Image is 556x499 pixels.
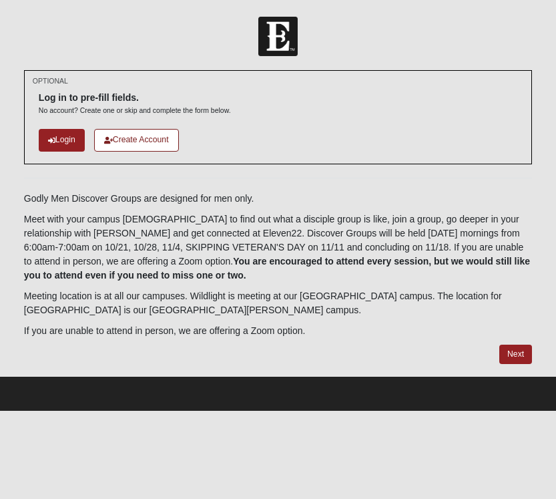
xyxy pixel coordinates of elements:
[39,106,231,116] p: No account? Create one or skip and complete the form below.
[24,324,532,338] p: If you are unable to attend in person, we are offering a Zoom option.
[33,76,68,86] small: OPTIONAL
[24,289,532,317] p: Meeting location is at all our campuses. Wildlight is meeting at our [GEOGRAPHIC_DATA] campus. Th...
[499,345,532,364] a: Next
[24,212,532,283] p: Meet with your campus [DEMOGRAPHIC_DATA] to find out what a disciple group is like, join a group,...
[24,256,530,281] b: You are encouraged to attend every session, but we would still like you to attend even if you nee...
[39,129,85,151] a: Login
[39,92,231,104] h6: Log in to pre-fill fields.
[94,129,179,151] a: Create Account
[258,17,298,56] img: Church of Eleven22 Logo
[24,192,532,206] p: Godly Men Discover Groups are designed for men only.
